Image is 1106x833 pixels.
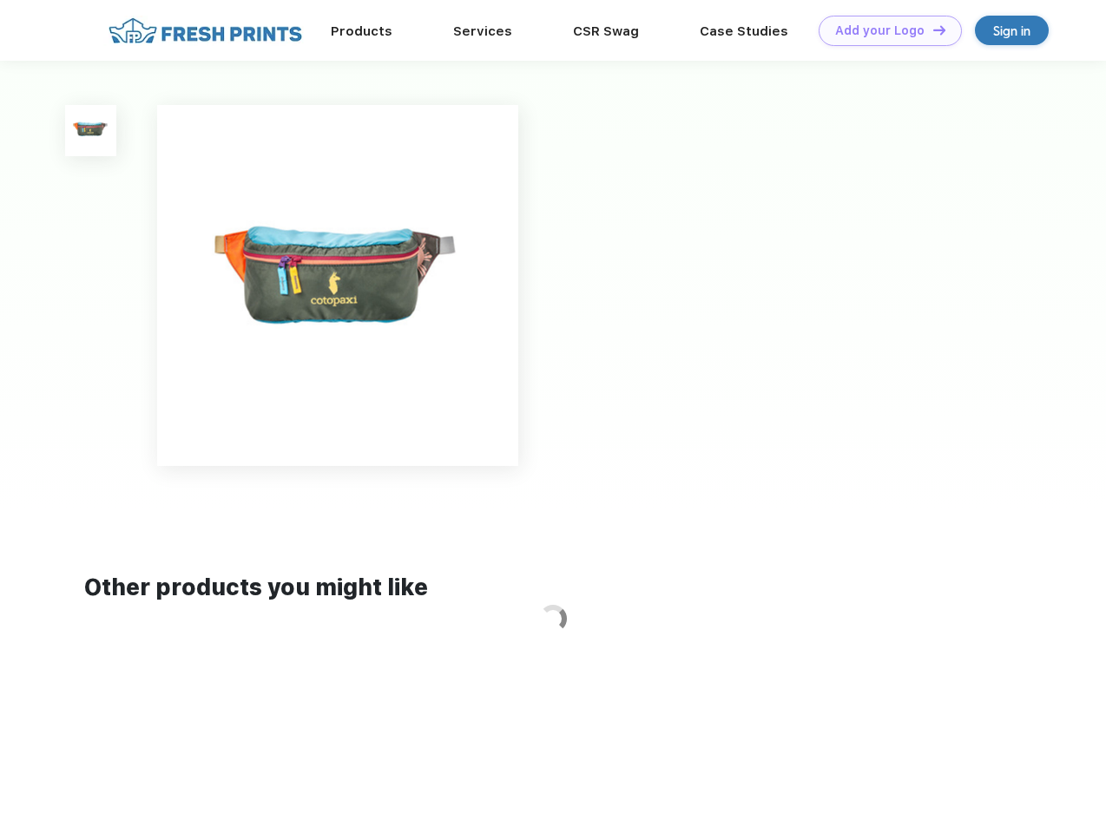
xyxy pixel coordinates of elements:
[993,21,1030,41] div: Sign in
[975,16,1049,45] a: Sign in
[331,23,392,39] a: Products
[835,23,925,38] div: Add your Logo
[65,105,116,156] img: func=resize&h=100
[933,25,945,35] img: DT
[103,16,307,46] img: fo%20logo%202.webp
[84,571,1021,605] div: Other products you might like
[157,105,518,466] img: func=resize&h=640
